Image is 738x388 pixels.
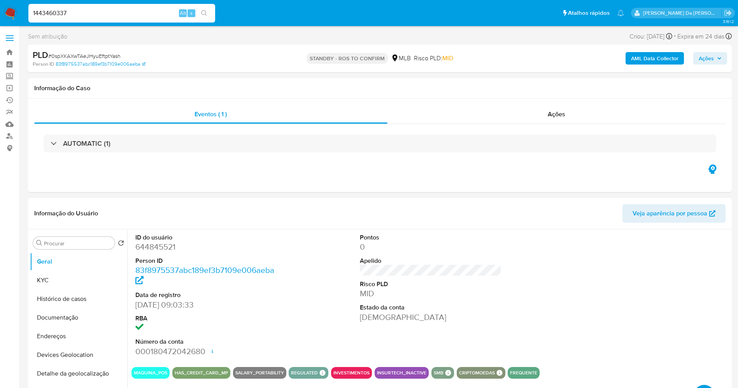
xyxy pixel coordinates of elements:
button: KYC [30,271,127,290]
dt: Estado da conta [360,303,502,312]
span: MID [442,54,453,63]
span: s [190,9,193,17]
button: Geral [30,252,127,271]
b: Person ID [33,61,54,68]
p: STANDBY - ROS TO CONFIRM [307,53,388,64]
button: Histórico de casos [30,290,127,308]
dt: Risco PLD [360,280,502,288]
span: # 0spXKAXwTAeJHyuEftptYash [48,52,121,60]
button: Ações [693,52,727,65]
button: search-icon [196,8,212,19]
a: Sair [724,9,732,17]
div: Criou: [DATE] [629,31,672,42]
dd: 0 [360,241,502,252]
dt: RBA [135,314,277,323]
span: Veja aparência por pessoa [633,204,707,223]
a: Notificações [617,10,624,16]
h1: Informação do Caso [34,84,726,92]
button: AML Data Collector [626,52,684,65]
input: Procurar [44,240,112,247]
h3: AUTOMATIC (1) [63,139,110,148]
span: Risco PLD: [414,54,453,63]
dd: 000180472042680 [135,346,277,357]
input: Pesquise usuários ou casos... [28,8,215,18]
dd: [DEMOGRAPHIC_DATA] [360,312,502,323]
dt: ID do usuário [135,233,277,242]
button: Procurar [36,240,42,246]
button: Veja aparência por pessoa [622,204,726,223]
span: Ações [548,110,565,119]
b: AML Data Collector [631,52,678,65]
button: Retornar ao pedido padrão [118,240,124,248]
dt: Person ID [135,257,277,265]
span: Eventos ( 1 ) [195,110,227,119]
div: AUTOMATIC (1) [44,135,716,152]
h1: Informação do Usuário [34,210,98,217]
span: - [674,31,676,42]
button: Detalhe da geolocalização [30,364,127,383]
span: Alt [180,9,186,17]
b: PLD [33,49,48,61]
dd: MID [360,288,502,299]
button: Documentação [30,308,127,327]
a: 83f8975537abc189ef3b7109e006aeba [56,61,145,68]
button: Endereços [30,327,127,346]
span: Ações [699,52,714,65]
dt: Pontos [360,233,502,242]
dd: 644845521 [135,241,277,252]
dt: Apelido [360,257,502,265]
a: 83f8975537abc189ef3b7109e006aeba [135,264,274,287]
span: Expira em 24 dias [677,32,724,41]
dt: Data de registro [135,291,277,299]
dd: [DATE] 09:03:33 [135,299,277,310]
dt: Número da conta [135,337,277,346]
p: patricia.varelo@mercadopago.com.br [643,9,722,17]
button: Devices Geolocation [30,346,127,364]
div: MLB [391,54,411,63]
span: Atalhos rápidos [568,9,610,17]
span: Sem atribuição [28,32,67,41]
